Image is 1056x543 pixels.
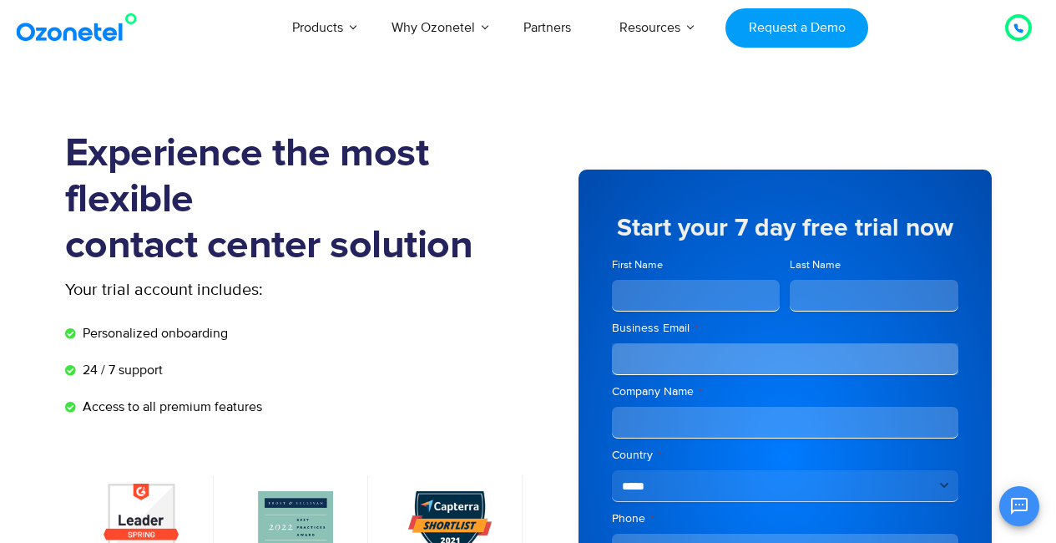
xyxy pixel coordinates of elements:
button: Open chat [999,486,1039,526]
label: Business Email [612,320,958,337]
h1: Experience the most flexible contact center solution [65,131,528,269]
span: Personalized onboarding [78,323,228,343]
label: First Name [612,257,781,273]
label: Country [612,447,958,464]
span: 24 / 7 support [78,360,163,380]
label: Last Name [790,257,958,273]
a: Request a Demo [725,8,868,48]
p: Your trial account includes: [65,277,403,302]
h5: Start your 7 day free trial now [612,216,958,241]
label: Company Name [612,383,958,400]
span: Access to all premium features [78,397,262,417]
label: Phone [612,510,958,527]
